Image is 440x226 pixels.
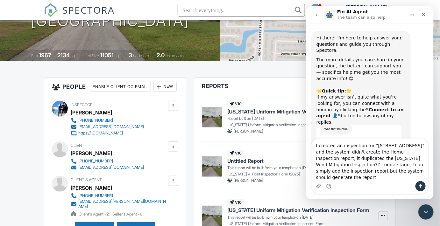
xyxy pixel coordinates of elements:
[106,212,109,216] strong: 2
[78,124,144,129] div: [EMAIL_ADDRESS][DOMAIN_NAME]
[44,78,186,96] h3: People
[71,108,112,117] div: [PERSON_NAME]
[112,212,142,216] span: Seller's Agent -
[39,52,52,58] div: 1967
[44,9,115,22] a: SPECTORA
[418,204,434,220] iframe: Intercom live chat
[100,52,114,58] div: 11051
[78,118,113,123] div: [PHONE_NUMBER]
[71,148,112,158] div: [PERSON_NAME]
[86,53,99,58] span: Lot Size
[71,199,167,209] a: [EMAIL_ADDRESS][PERSON_NAME][DOMAIN_NAME]
[62,3,115,17] span: SPECTORA
[71,158,144,164] a: [PHONE_NUMBER]
[306,6,434,199] iframe: Intercom live chat
[346,4,387,10] div: [PERSON_NAME]
[133,53,151,58] span: bedrooms
[140,212,142,216] strong: 0
[71,117,144,124] a: [PHONE_NUMBER]
[71,124,144,130] a: [EMAIL_ADDRESS][DOMAIN_NAME]
[71,143,84,148] span: Client
[79,212,110,216] span: Client's Agent -
[31,53,38,58] span: Built
[71,130,144,136] a: https://.[DOMAIN_NAME]
[78,193,113,198] div: [PHONE_NUMBER]
[166,53,184,58] span: bathrooms
[78,159,113,164] div: [PHONE_NUMBER]
[44,3,58,17] img: The Best Home Inspection Software - Spectora
[71,193,167,199] a: [PHONE_NUMBER]
[178,4,305,17] input: Search everything...
[78,199,167,209] div: [EMAIL_ADDRESS][PERSON_NAME][DOMAIN_NAME]
[157,52,165,58] div: 2.0
[71,102,93,107] span: Inspector
[115,53,123,58] span: sq.ft.
[71,164,144,171] a: [EMAIL_ADDRESS][DOMAIN_NAME]
[129,52,132,58] div: 3
[153,82,177,92] div: New
[58,52,70,58] div: 2134
[71,53,80,58] span: sq. ft.
[78,131,123,136] div: https://.[DOMAIN_NAME]
[78,165,144,170] div: [EMAIL_ADDRESS][DOMAIN_NAME]
[90,82,151,92] div: Enable Client CC Email
[71,177,102,182] span: Client's Agent
[71,183,112,193] a: [PERSON_NAME]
